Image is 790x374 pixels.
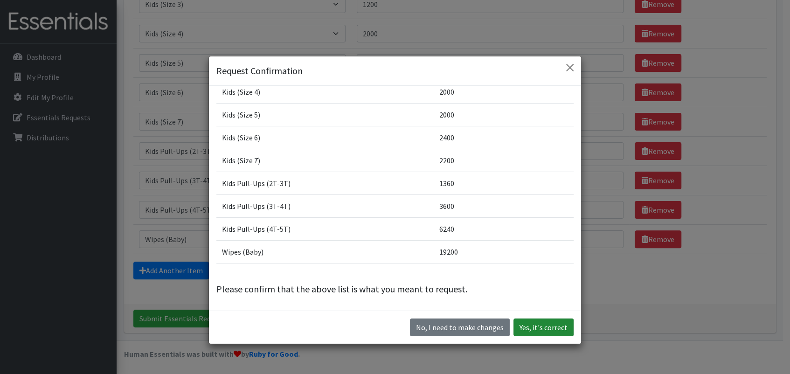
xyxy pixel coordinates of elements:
[434,241,574,263] td: 19200
[216,218,434,241] td: Kids Pull-Ups (4T-5T)
[216,81,434,104] td: Kids (Size 4)
[434,218,574,241] td: 6240
[434,149,574,172] td: 2200
[216,64,303,78] h5: Request Confirmation
[434,126,574,149] td: 2400
[216,104,434,126] td: Kids (Size 5)
[216,149,434,172] td: Kids (Size 7)
[434,81,574,104] td: 2000
[562,60,577,75] button: Close
[410,319,510,336] button: No I need to make changes
[216,282,574,296] p: Please confirm that the above list is what you meant to request.
[513,319,574,336] button: Yes, it's correct
[216,195,434,218] td: Kids Pull-Ups (3T-4T)
[216,241,434,263] td: Wipes (Baby)
[434,172,574,195] td: 1360
[434,195,574,218] td: 3600
[216,172,434,195] td: Kids Pull-Ups (2T-3T)
[434,104,574,126] td: 2000
[216,126,434,149] td: Kids (Size 6)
